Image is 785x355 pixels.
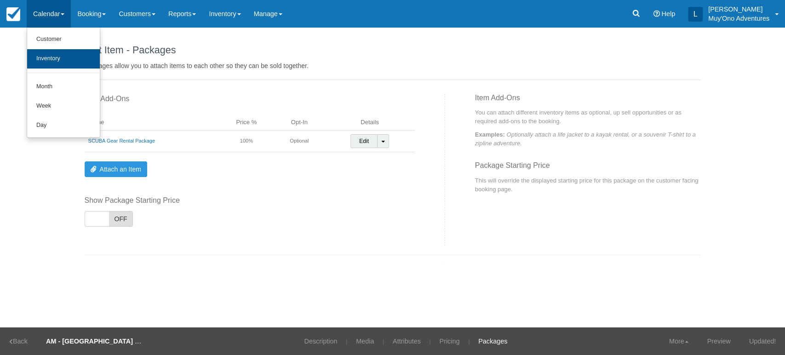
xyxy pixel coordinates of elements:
[109,212,133,226] span: OFF
[740,327,785,355] a: Updated!
[274,131,325,152] td: Optional
[85,195,415,206] label: Show Package Starting Price
[85,94,415,104] label: Item Add-Ons
[688,7,703,22] div: L
[708,14,769,23] p: Muy'Ono Adventures
[475,108,701,126] p: You can attach different inventory items as optional, up sell opportunities or as required add-on...
[325,115,414,131] th: Details
[88,138,155,143] a: SCUBA Gear Rental Package
[475,161,701,176] h3: Package Starting Price
[475,176,701,194] p: This will override the displayed starting price for this package on the customer facing booking p...
[27,116,100,135] a: Day
[349,327,381,355] a: Media
[660,327,698,355] a: More
[475,131,696,147] em: Optionally attach a life jacket to a kayak rental, or a souvenir T-shirt to a zipline adventure.
[27,97,100,116] a: Week
[297,327,344,355] a: Description
[350,134,378,148] a: Edit
[85,115,219,131] th: Name
[219,131,274,152] td: 100%
[475,94,701,109] h3: Item Add-Ons
[27,28,100,138] ul: Calendar
[27,30,100,49] a: Customer
[432,327,466,355] a: Pricing
[698,327,739,355] a: Preview
[27,49,100,69] a: Inventory
[471,327,514,355] a: Packages
[708,5,769,14] p: [PERSON_NAME]
[85,161,147,177] a: Attach an Item
[85,45,701,56] h1: Edit Item - Packages
[46,338,183,345] strong: AM - [GEOGRAPHIC_DATA] Dive or Snorkel
[661,10,675,17] span: Help
[27,77,100,97] a: Month
[85,61,701,70] p: Packages allow you to attach items to each other so they can be sold together.
[386,327,428,355] a: Attributes
[274,115,325,131] th: Opt-In
[653,11,659,17] i: Help
[219,115,274,131] th: Price %
[6,7,20,21] img: checkfront-main-nav-mini-logo.png
[475,131,505,138] strong: Examples:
